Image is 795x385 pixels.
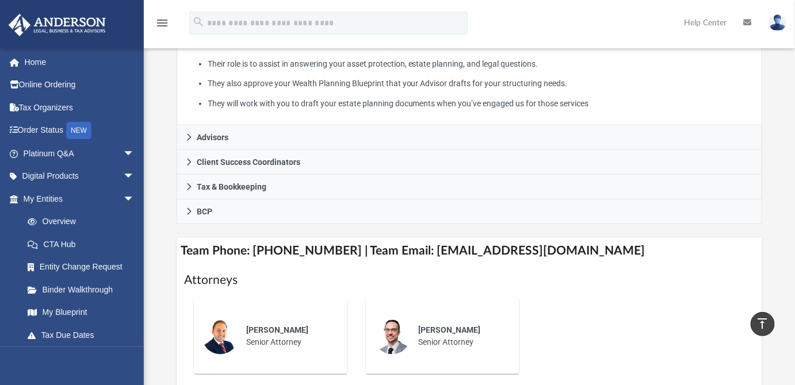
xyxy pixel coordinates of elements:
[208,57,754,71] li: Their role is to assist in answering your asset protection, estate planning, and legal questions.
[123,346,146,370] span: arrow_drop_down
[177,238,763,264] h4: Team Phone: [PHONE_NUMBER] | Team Email: [EMAIL_ADDRESS][DOMAIN_NAME]
[155,16,169,30] i: menu
[239,316,339,356] div: Senior Attorney
[8,51,152,74] a: Home
[66,122,91,139] div: NEW
[177,199,763,224] a: BCP
[16,301,146,324] a: My Blueprint
[769,14,786,31] img: User Pic
[16,256,152,279] a: Entity Change Request
[5,14,109,36] img: Anderson Advisors Platinum Portal
[8,142,152,165] a: Platinum Q&Aarrow_drop_down
[123,187,146,211] span: arrow_drop_down
[123,142,146,165] span: arrow_drop_down
[197,158,301,166] span: Client Success Coordinators
[177,175,763,199] a: Tax & Bookkeeping
[123,165,146,188] span: arrow_drop_down
[16,324,152,346] a: Tax Due Dates
[197,133,229,141] span: Advisors
[177,9,763,125] div: Attorneys & Paralegals
[411,316,511,356] div: Senior Attorney
[8,187,152,210] a: My Entitiesarrow_drop_down
[8,119,152,143] a: Order StatusNEW
[192,16,205,28] i: search
[751,312,775,336] a: vertical_align_top
[185,272,755,288] h1: Attorneys
[197,207,213,215] span: BCP
[197,183,267,191] span: Tax & Bookkeeping
[16,233,152,256] a: CTA Hub
[155,22,169,30] a: menu
[247,325,309,334] span: [PERSON_NAME]
[177,150,763,175] a: Client Success Coordinators
[208,76,754,91] li: They also approve your Wealth Planning Blueprint that your Advisor drafts for your structuring ne...
[202,318,239,355] img: thumbnail
[374,318,411,355] img: thumbnail
[8,165,152,188] a: Digital Productsarrow_drop_down
[177,125,763,150] a: Advisors
[756,317,770,330] i: vertical_align_top
[8,74,152,97] a: Online Ordering
[16,210,152,233] a: Overview
[8,346,146,369] a: My Anderson Teamarrow_drop_down
[208,97,754,111] li: They will work with you to draft your estate planning documents when you’ve engaged us for those ...
[8,96,152,119] a: Tax Organizers
[16,278,152,301] a: Binder Walkthrough
[185,17,754,110] p: What My Attorneys & Paralegals Do:
[419,325,481,334] span: [PERSON_NAME]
